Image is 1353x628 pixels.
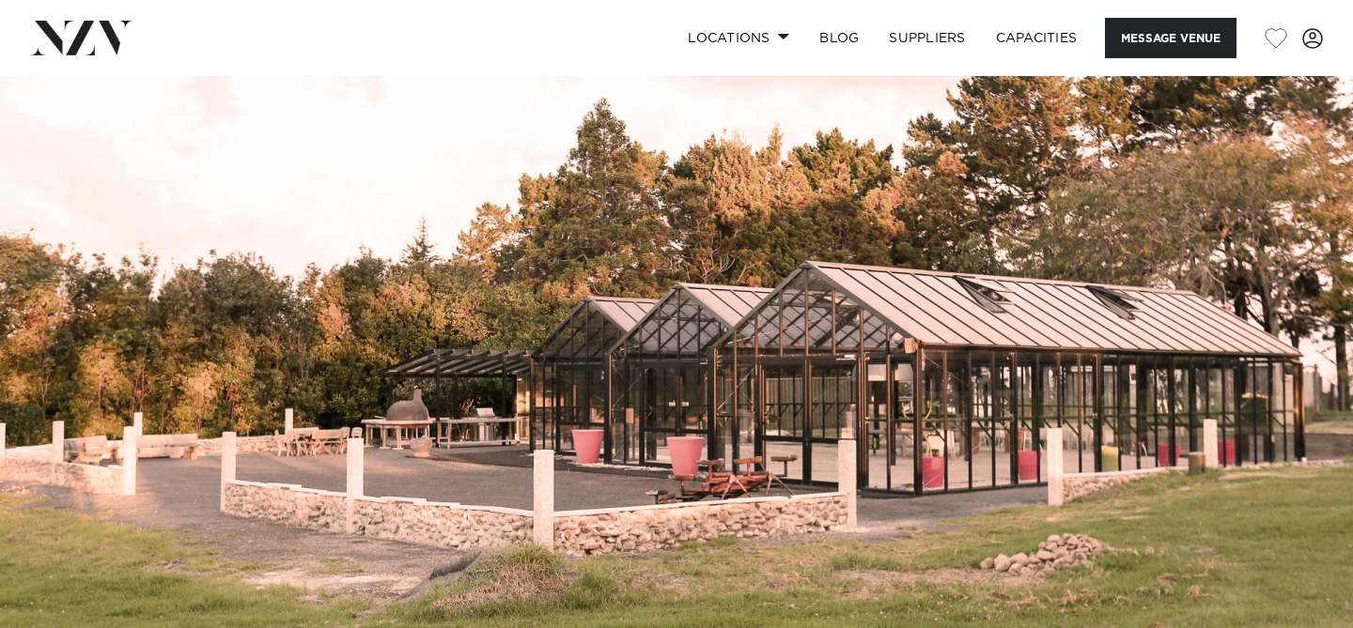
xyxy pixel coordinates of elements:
img: nzv-logo.png [30,21,132,54]
a: Capacities [981,18,1093,58]
button: Message Venue [1105,18,1236,58]
a: BLOG [804,18,874,58]
a: SUPPLIERS [874,18,980,58]
a: Locations [673,18,804,58]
